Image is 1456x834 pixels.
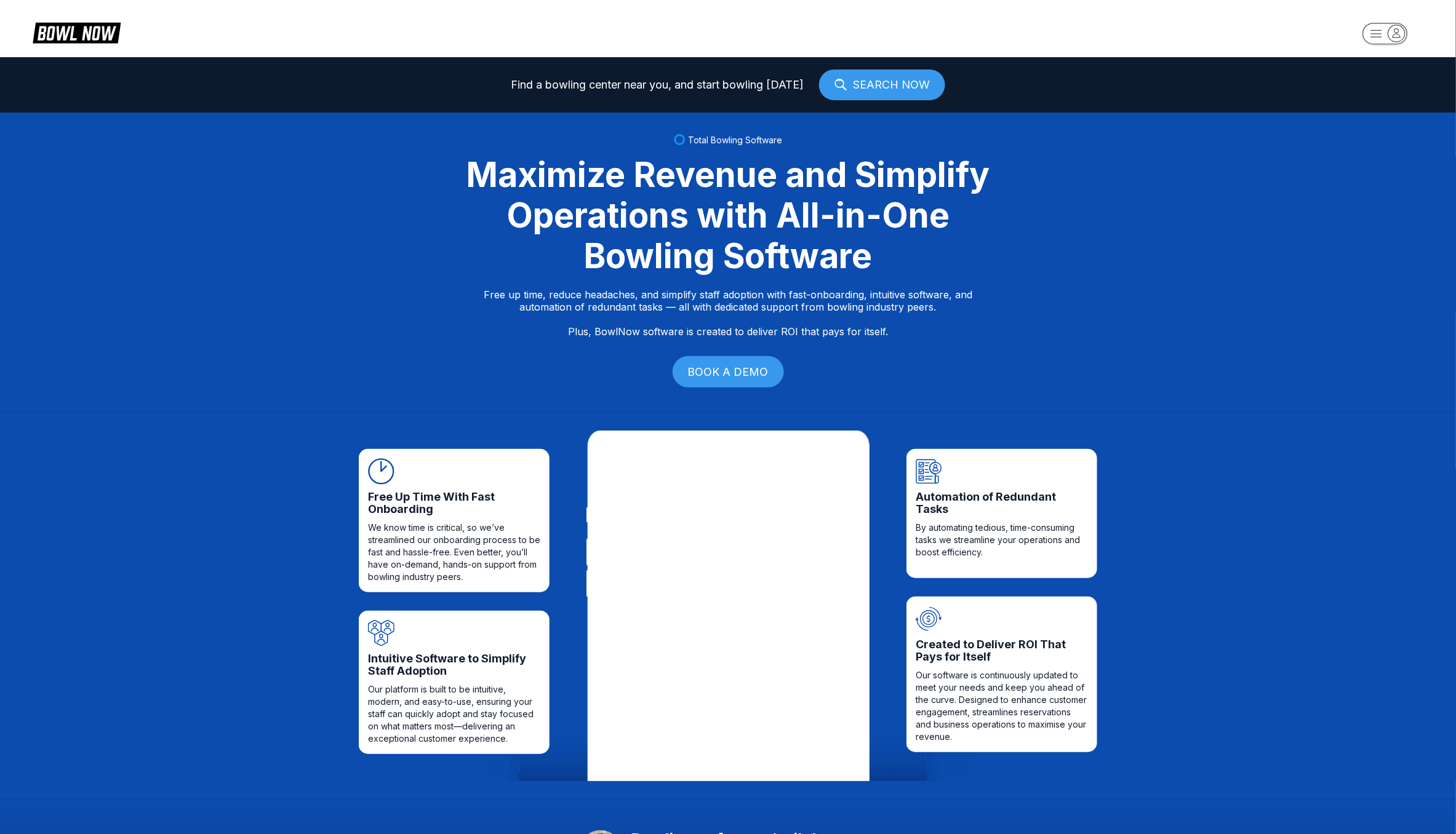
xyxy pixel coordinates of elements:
span: Created to Deliver ROI That Pays for Itself [916,638,1088,663]
span: By automating tedious, time-consuming tasks we streamline your operations and boost efficiency. [916,522,1088,558]
img: iPad frame [586,431,870,781]
span: We know time is critical, so we’ve streamlined our onboarding process to be fast and hassle-free.... [368,522,540,583]
span: Total Bowling Software [689,135,783,145]
span: Our platform is built to be intuitive, modern, and easy-to-use, ensuring your staff can quickly a... [368,683,540,745]
span: Free Up Time With Fast Onboarding [368,491,540,515]
span: Find a bowling center near you, and start bowling [DATE] [511,79,804,91]
img: Content image [605,449,851,781]
a: BOOK A DEMO [673,356,784,387]
span: Intuitive Software to Simplify Staff Adoption [368,653,540,677]
span: Automation of Redundant Tasks [916,491,1088,515]
div: Maximize Revenue and Simplify Operations with All-in-One Bowling Software [451,154,1005,276]
p: Free up time, reduce headaches, and simplify staff adoption with fast-onboarding, intuitive softw... [484,288,972,338]
span: Our software is continuously updated to meet your needs and keep you ahead of the curve. Designed... [916,669,1088,743]
a: SEARCH NOW [819,69,945,100]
